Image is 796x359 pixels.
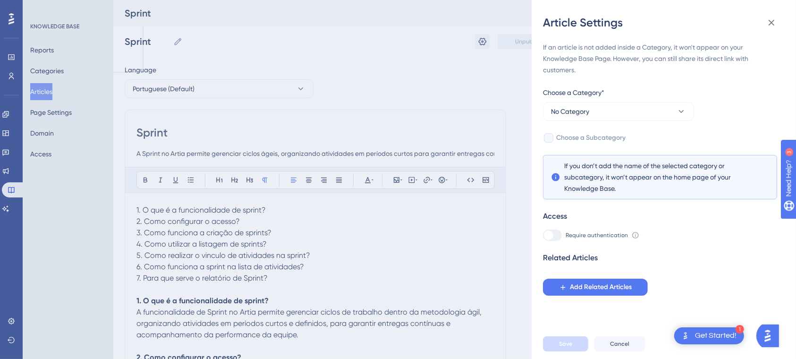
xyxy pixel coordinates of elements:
span: Add Related Articles [570,282,632,293]
div: Get Started! [695,331,737,341]
span: Cancel [610,340,629,348]
span: Choose a Subcategory [556,132,626,144]
div: If an article is not added inside a Category, it won't appear on your Knowledge Base Page. Howeve... [543,42,777,76]
img: launcher-image-alternative-text [680,330,691,342]
span: Save [559,340,572,348]
iframe: UserGuiding AI Assistant Launcher [756,322,785,350]
button: Save [543,336,588,351]
div: Related Articles [543,252,598,264]
span: Choose a Category* [543,87,604,98]
div: 3 [66,5,68,12]
span: No Category [551,106,589,117]
div: Access [543,211,567,222]
div: 1 [736,325,744,333]
span: Need Help? [22,2,59,14]
button: Cancel [594,336,645,351]
span: Require authentication [566,231,628,239]
button: No Category [543,102,694,121]
button: Add Related Articles [543,279,648,296]
div: Open Get Started! checklist, remaining modules: 1 [674,327,744,344]
span: If you don’t add the name of the selected category or subcategory, it won’t appear on the home pa... [564,160,756,194]
div: Article Settings [543,15,785,30]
